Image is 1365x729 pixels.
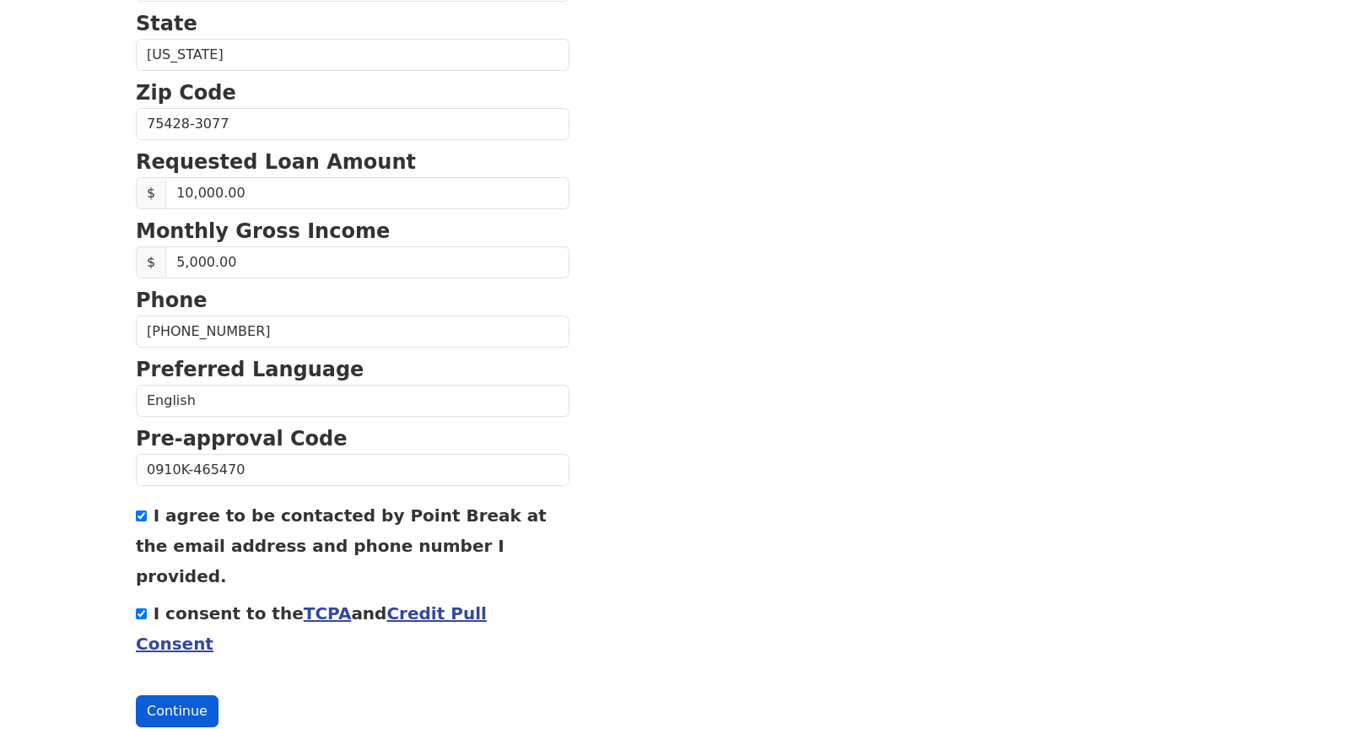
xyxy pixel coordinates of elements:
strong: State [136,12,197,35]
button: Continue [136,695,219,727]
label: I agree to be contacted by Point Break at the email address and phone number I provided. [136,505,547,586]
strong: Preferred Language [136,358,364,381]
strong: Phone [136,289,208,312]
strong: Requested Loan Amount [136,150,416,174]
input: Phone [136,316,569,348]
label: I consent to the and [136,603,487,654]
a: TCPA [304,603,352,624]
input: Zip Code [136,108,569,140]
input: Pre-approval Code [136,454,569,486]
input: Monthly Gross Income [165,246,569,278]
span: $ [136,177,166,209]
p: Monthly Gross Income [136,216,569,246]
span: $ [136,246,166,278]
input: Requested Loan Amount [165,177,569,209]
strong: Pre-approval Code [136,427,348,451]
strong: Zip Code [136,81,236,105]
